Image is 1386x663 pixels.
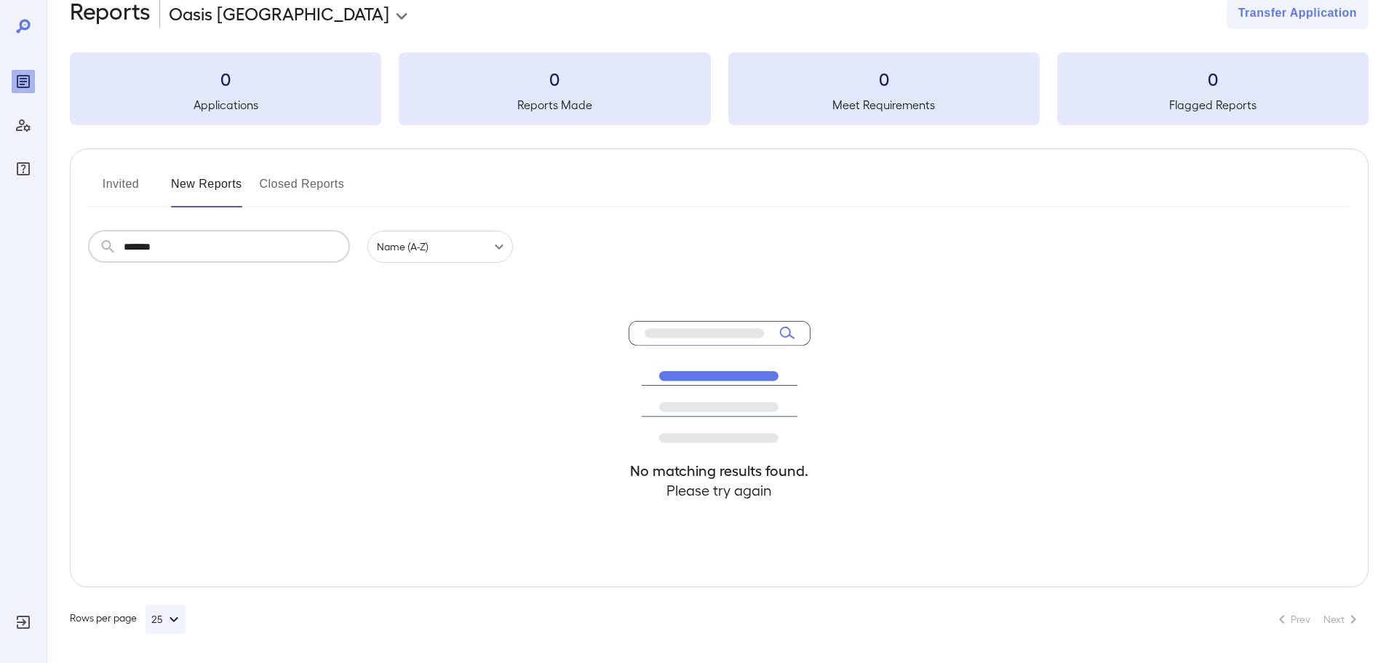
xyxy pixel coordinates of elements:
div: FAQ [12,157,35,180]
h3: 0 [70,67,381,90]
p: Oasis [GEOGRAPHIC_DATA] [169,1,389,25]
h5: Applications [70,96,381,114]
button: New Reports [171,172,242,207]
div: Manage Users [12,114,35,137]
h4: Please try again [629,480,811,500]
div: Rows per page [70,605,186,634]
button: Closed Reports [260,172,345,207]
button: 25 [146,605,186,634]
h3: 0 [399,67,710,90]
h3: 0 [728,67,1040,90]
div: Name (A-Z) [367,231,513,263]
nav: pagination navigation [1267,608,1369,631]
summary: 0Applications0Reports Made0Meet Requirements0Flagged Reports [70,52,1369,125]
h5: Flagged Reports [1057,96,1369,114]
button: Invited [88,172,154,207]
h5: Reports Made [399,96,710,114]
h3: 0 [1057,67,1369,90]
h5: Meet Requirements [728,96,1040,114]
div: Reports [12,70,35,93]
h4: No matching results found. [629,461,811,480]
div: Log Out [12,611,35,634]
